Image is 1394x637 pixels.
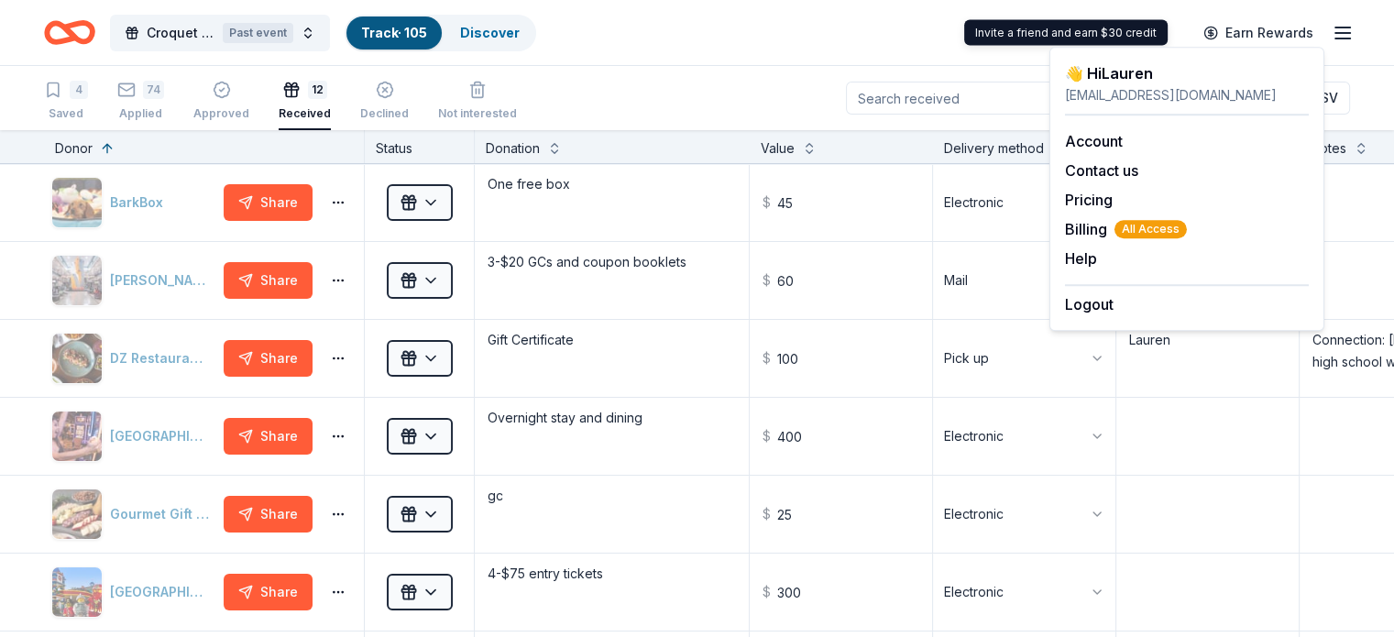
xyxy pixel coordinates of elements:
div: Not interested [438,106,517,121]
div: 4 [70,81,88,99]
button: Image for DZ RestaurantsDZ Restaurants [51,333,216,384]
textarea: One free box [477,166,747,239]
a: Track· 105 [361,25,427,40]
button: 4Saved [44,73,88,130]
button: Track· 105Discover [345,15,536,51]
button: Declined [360,73,409,130]
button: Croquet on the green FundraiserPast event [110,15,330,51]
div: Status [365,130,475,163]
div: Donation [486,137,540,159]
div: Approved [193,106,249,121]
button: Image for BarkBoxBarkBox [51,177,216,228]
div: Delivery method [944,137,1044,159]
div: Saved [44,106,88,121]
div: Applied [117,106,164,121]
button: Contact us [1065,159,1138,181]
span: Billing [1065,218,1187,240]
div: Past event [223,23,293,43]
button: Share [224,496,313,533]
textarea: Lauren [1118,322,1297,395]
input: Search received [846,82,1081,115]
button: Logout [1065,293,1114,315]
div: Declined [360,106,409,121]
button: Image for LEGOLAND Resort (New York)[GEOGRAPHIC_DATA] ([US_STATE]) [51,566,216,618]
span: Croquet on the green Fundraiser [147,22,215,44]
button: Approved [193,73,249,130]
div: Invite a friend and earn $30 credit [964,20,1168,46]
div: [EMAIL_ADDRESS][DOMAIN_NAME] [1065,84,1309,106]
button: Image for Gourmet Gift BasketsGourmet Gift Baskets [51,489,216,540]
button: Share [224,418,313,455]
button: Share [224,340,313,377]
button: BillingAll Access [1065,218,1187,240]
button: 74Applied [117,73,164,130]
button: 12Received [279,73,331,130]
textarea: gc [477,478,747,551]
div: 12 [308,71,327,89]
button: Image for Dick's Sporting Goods[PERSON_NAME]'s Sporting Goods [51,255,216,306]
a: Discover [460,25,520,40]
textarea: Gift Certificate [477,322,747,395]
button: Share [224,574,313,610]
a: Earn Rewards [1192,16,1324,49]
button: Share [224,184,313,221]
button: Help [1065,247,1097,269]
div: Received [279,96,331,111]
div: Donor [55,137,93,159]
div: 👋 Hi Lauren [1065,62,1309,84]
button: Image for Foxwoods Resort Casino[GEOGRAPHIC_DATA] [51,411,216,462]
button: Share [224,262,313,299]
textarea: 3-$20 GCs and coupon booklets [477,244,747,317]
div: Notes [1311,137,1346,159]
a: Home [44,11,95,54]
span: All Access [1114,220,1187,238]
textarea: Overnight stay and dining [477,400,747,473]
div: 74 [143,81,164,99]
div: Value [761,137,795,159]
button: Not interested [438,73,517,130]
a: Account [1065,132,1123,150]
textarea: 4-$75 entry tickets [477,555,747,629]
a: Pricing [1065,191,1113,209]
